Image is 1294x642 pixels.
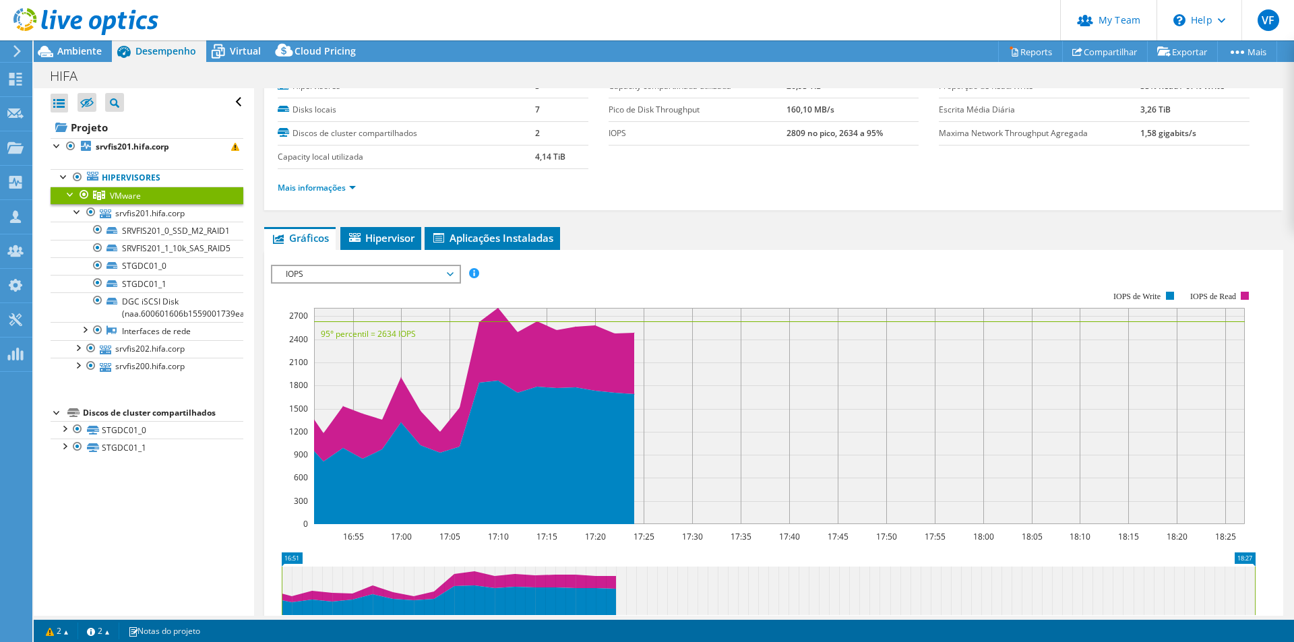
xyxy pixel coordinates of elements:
[51,169,243,187] a: Hipervisores
[289,356,308,368] text: 2100
[51,138,243,156] a: srvfis201.hifa.corp
[303,518,308,529] text: 0
[110,190,141,201] span: VMware
[1147,41,1218,62] a: Exportar
[787,127,883,139] b: 2809 no pico, 2634 a 95%
[51,187,243,204] a: VMware
[230,44,261,57] span: Virtual
[289,426,308,437] text: 1200
[36,622,78,639] a: 2
[634,531,654,542] text: 17:25
[51,222,243,239] a: SRVFIS201_0_SSD_M2_RAID1
[96,141,169,152] b: srvfis201.hifa.corp
[535,104,540,115] b: 7
[973,531,994,542] text: 18:00
[1118,531,1139,542] text: 18:15
[51,340,243,358] a: srvfis202.hifa.corp
[876,531,897,542] text: 17:50
[787,80,822,92] b: 26,93 TiB
[289,379,308,391] text: 1800
[787,104,834,115] b: 160,10 MB/s
[535,80,540,92] b: 3
[289,310,308,321] text: 2700
[535,127,540,139] b: 2
[535,151,565,162] b: 4,14 TiB
[119,622,210,639] a: Notas do projeto
[51,439,243,456] a: STGDC01_1
[289,333,308,345] text: 2400
[998,41,1063,62] a: Reports
[294,449,308,460] text: 900
[321,328,416,340] text: 95° percentil = 2634 IOPS
[278,182,356,193] a: Mais informações
[289,403,308,414] text: 1500
[83,405,243,421] div: Discos de cluster compartilhados
[44,69,98,84] h1: HIFA
[536,531,557,542] text: 17:15
[939,127,1140,140] label: Maxima Network Throughput Agregada
[51,240,243,257] a: SRVFIS201_1_10k_SAS_RAID5
[391,531,412,542] text: 17:00
[295,44,356,57] span: Cloud Pricing
[1173,14,1185,26] svg: \n
[271,231,329,245] span: Gráficos
[1113,292,1161,301] text: IOPS de Write
[51,257,243,275] a: STGDC01_0
[1070,531,1090,542] text: 18:10
[51,292,243,322] a: DGC iSCSI Disk (naa.600601606b1559001739ea
[609,127,787,140] label: IOPS
[51,421,243,439] a: STGDC01_0
[1258,9,1279,31] span: VF
[682,531,703,542] text: 17:30
[57,44,102,57] span: Ambiente
[609,103,787,117] label: Pico de Disk Throughput
[488,531,509,542] text: 17:10
[294,472,308,483] text: 600
[1167,531,1188,542] text: 18:20
[1217,41,1277,62] a: Mais
[343,531,364,542] text: 16:55
[51,204,243,222] a: srvfis201.hifa.corp
[278,150,534,164] label: Capacity local utilizada
[1140,104,1171,115] b: 3,26 TiB
[279,266,452,282] span: IOPS
[1062,41,1148,62] a: Compartilhar
[828,531,849,542] text: 17:45
[731,531,751,542] text: 17:35
[51,322,243,340] a: Interfaces de rede
[939,103,1140,117] label: Escrita Média Diária
[1140,80,1225,92] b: 33% Read / 67% Write
[1190,292,1236,301] text: IOPS de Read
[1140,127,1196,139] b: 1,58 gigabits/s
[278,127,534,140] label: Discos de cluster compartilhados
[1022,531,1043,542] text: 18:05
[1215,531,1236,542] text: 18:25
[278,103,534,117] label: Disks locais
[135,44,196,57] span: Desempenho
[347,231,414,245] span: Hipervisor
[294,495,308,507] text: 300
[585,531,606,542] text: 17:20
[51,117,243,138] a: Projeto
[78,622,119,639] a: 2
[431,231,553,245] span: Aplicações Instaladas
[51,275,243,292] a: STGDC01_1
[925,531,946,542] text: 17:55
[439,531,460,542] text: 17:05
[779,531,800,542] text: 17:40
[51,358,243,375] a: srvfis200.hifa.corp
